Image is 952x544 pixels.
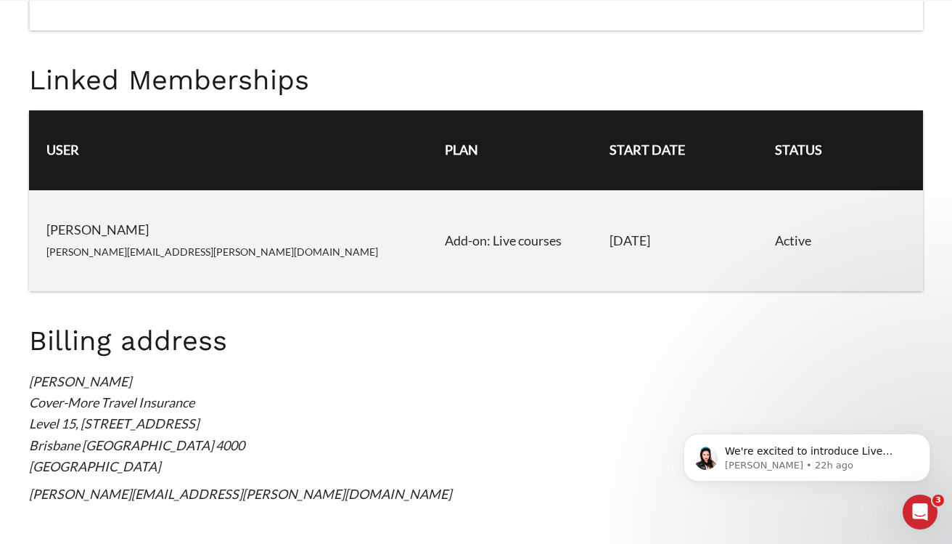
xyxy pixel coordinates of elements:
time: Oct 7, 2025 [610,232,650,248]
p: Message from Kimberly, sent 22h ago [63,56,250,69]
span: 3 [932,495,944,506]
h2: Billing address [29,325,923,357]
span: User [46,142,79,158]
td: Add-on: Live courses [427,190,592,291]
p: [PERSON_NAME][EMAIL_ADDRESS][PERSON_NAME][DOMAIN_NAME] [29,484,923,505]
h2: Linked Memberships [29,65,923,97]
span: Start Date [610,142,685,158]
span: Plan [445,142,478,158]
iframe: Intercom notifications message [662,403,952,505]
td: Active [758,190,923,291]
td: [PERSON_NAME] [29,190,427,291]
span: We're excited to introduce Live Courses, a new learning experience that complements our on-demand... [63,42,250,314]
small: [PERSON_NAME][EMAIL_ADDRESS][PERSON_NAME][DOMAIN_NAME] [46,245,378,258]
iframe: Intercom live chat [903,495,937,529]
span: Status [775,142,822,158]
address: [PERSON_NAME] Cover-More Travel Insurance Level 15, [STREET_ADDRESS] Brisbane [GEOGRAPHIC_DATA] 4... [29,371,923,506]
